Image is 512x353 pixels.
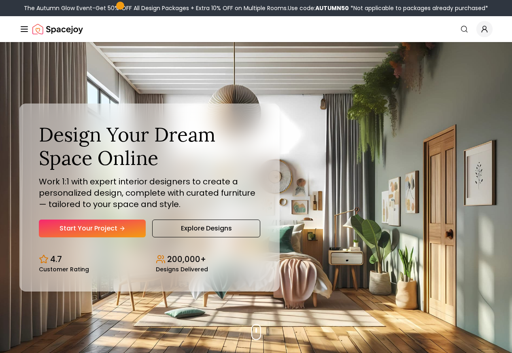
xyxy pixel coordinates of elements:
[32,21,83,37] a: Spacejoy
[39,247,260,272] div: Design stats
[349,4,488,12] span: *Not applicable to packages already purchased*
[152,220,260,237] a: Explore Designs
[50,254,62,265] p: 4.7
[156,266,208,272] small: Designs Delivered
[39,220,146,237] a: Start Your Project
[39,176,260,210] p: Work 1:1 with expert interior designers to create a personalized design, complete with curated fu...
[32,21,83,37] img: Spacejoy Logo
[288,4,349,12] span: Use code:
[24,4,488,12] div: The Autumn Glow Event-Get 50% OFF All Design Packages + Extra 10% OFF on Multiple Rooms.
[39,123,260,169] h1: Design Your Dream Space Online
[315,4,349,12] b: AUTUMN50
[39,266,89,272] small: Customer Rating
[167,254,206,265] p: 200,000+
[19,16,493,42] nav: Global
